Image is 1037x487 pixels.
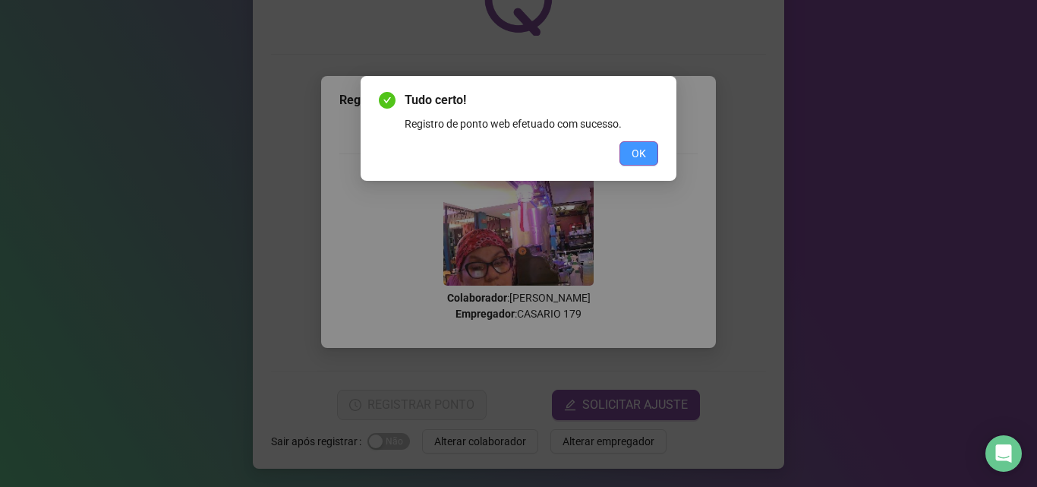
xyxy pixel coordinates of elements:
[379,92,396,109] span: check-circle
[985,435,1022,472] div: Open Intercom Messenger
[405,91,658,109] span: Tudo certo!
[619,141,658,166] button: OK
[405,115,658,132] div: Registro de ponto web efetuado com sucesso.
[632,145,646,162] span: OK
